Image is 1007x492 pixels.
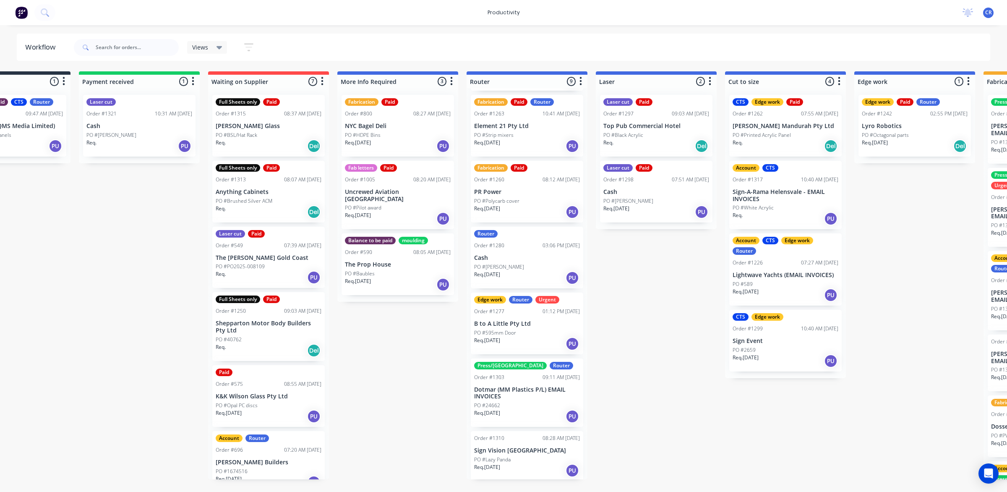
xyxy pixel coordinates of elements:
p: Req. [DATE] [862,139,888,147]
div: 07:27 AM [DATE] [801,259,838,267]
div: PU [307,476,321,489]
div: 09:03 AM [DATE] [284,307,321,315]
p: The Prop House [345,261,451,268]
div: Del [824,139,837,153]
div: PU [436,278,450,291]
div: Order #1321 [86,110,117,118]
p: [PERSON_NAME] Builders [216,459,321,466]
p: PO #BSL/Hat Rack [216,131,257,139]
p: Cash [603,188,709,196]
div: Order #1303 [474,374,504,381]
div: PU [436,139,450,153]
p: Req. [DATE] [733,354,759,361]
div: Fabrication [345,98,378,106]
div: PU [824,354,837,368]
div: Paid [511,164,527,172]
div: Full Sheets only [216,296,260,303]
p: B to A Little Pty Ltd [474,320,580,327]
div: Paid [216,369,232,376]
img: Factory [15,6,28,19]
p: Lightwave Yachts (EMAIL INVOICES) [733,272,838,279]
div: Paid [786,98,803,106]
p: Req. [86,139,97,147]
div: Order #590 [345,249,372,256]
div: CTS [762,237,778,244]
div: PU [695,205,708,219]
p: [PERSON_NAME] Glass [216,123,321,130]
p: Cash [474,254,580,262]
div: AccountCTSOrder #131710:40 AM [DATE]Sign-A-Rama Helensvale - EMAIL INVOICESPO #White AcrylicReq.PU [729,161,842,230]
div: 03:06 PM [DATE] [543,242,580,249]
div: 10:40 AM [DATE] [801,176,838,183]
p: PO #595mm Door [474,329,516,337]
p: Uncrewed Aviation [GEOGRAPHIC_DATA] [345,188,451,203]
div: 10:40 AM [DATE] [801,325,838,332]
div: Order #1005 [345,176,375,183]
div: FabricationPaidRouterOrder #126310:41 AM [DATE]Element 21 Pty LtdPO #Strip mixersReq.[DATE]PU [471,95,583,157]
p: PO #[PERSON_NAME] [474,263,524,271]
div: PU [566,337,579,351]
div: 02:55 PM [DATE] [930,110,968,118]
div: Del [695,139,708,153]
p: Req. [733,212,743,219]
p: Top Pub Commercial Hotel [603,123,709,130]
p: Req. [216,205,226,212]
div: Paid [897,98,913,106]
div: Order #1297 [603,110,634,118]
div: PU [49,139,62,153]
p: PO #HDPE Bins [345,131,381,139]
div: 08:20 AM [DATE] [413,176,451,183]
div: Paid [636,98,652,106]
div: Laser cut [216,230,245,238]
div: PU [566,139,579,153]
div: Order #1262 [733,110,763,118]
div: Router [474,230,498,238]
p: PO #1674516 [216,468,248,475]
div: CTSEdge workOrder #129910:40 AM [DATE]Sign EventPO #2659Req.[DATE]PU [729,310,842,372]
div: Account [733,237,759,244]
div: Order #1242 [862,110,892,118]
div: PU [566,205,579,219]
div: Account [733,164,759,172]
div: moulding [399,237,428,244]
div: Full Sheets only [216,164,260,172]
div: PU [436,212,450,225]
div: Order #696 [216,446,243,454]
div: 08:27 AM [DATE] [413,110,451,118]
div: Paid [248,230,265,238]
div: FabricationPaidOrder #80008:27 AM [DATE]NYC Bagel DeliPO #HDPE BinsReq.[DATE]PU [342,95,454,157]
div: PU [566,271,579,285]
div: Order #1263 [474,110,504,118]
div: Edge work [751,313,783,321]
div: Router [509,296,532,304]
div: Order #1280 [474,242,504,249]
p: Req. [DATE] [474,409,500,417]
div: CTSEdge workPaidOrder #126207:55 AM [DATE][PERSON_NAME] Mandurah Pty LtdPO #Printed Acrylic Panel... [729,95,842,157]
div: Laser cutOrder #132110:31 AM [DATE]CashPO #[PERSON_NAME]Req.PU [83,95,196,157]
p: [PERSON_NAME] Mandurah Pty Ltd [733,123,838,130]
p: Req. [DATE] [474,271,500,278]
div: Fabrication [474,98,508,106]
div: 10:41 AM [DATE] [543,110,580,118]
div: Order #1260 [474,176,504,183]
p: PO #2659 [733,346,756,354]
div: Router [733,247,756,255]
div: Order #1313 [216,176,246,183]
p: PO #24662 [474,402,500,409]
div: PU [566,464,579,477]
div: CTS [11,98,27,106]
div: Order #131008:28 AM [DATE]Sign Vision [GEOGRAPHIC_DATA]PO #Lazy PandaReq.[DATE]PU [471,431,583,482]
div: Edge workRouterUrgentOrder #127701:12 PM [DATE]B to A Little Pty LtdPO #595mm DoorReq.[DATE]PU [471,293,583,354]
div: Order #1299 [733,325,763,332]
p: PO #Printed Acrylic Panel [733,131,791,139]
div: Edge workPaidRouterOrder #124202:55 PM [DATE]Lyro RoboticsPO #Octagonal partsReq.[DATE]Del [858,95,971,157]
div: 09:11 AM [DATE] [543,374,580,381]
div: Order #1277 [474,308,504,315]
p: Sign Vision [GEOGRAPHIC_DATA] [474,447,580,454]
p: Req. [216,270,226,278]
div: productivity [483,6,524,19]
div: Order #1250 [216,307,246,315]
p: PO #40762 [216,336,242,343]
div: RouterOrder #128003:06 PM [DATE]CashPO #[PERSON_NAME]Req.[DATE]PU [471,227,583,288]
div: Edge work [474,296,506,304]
